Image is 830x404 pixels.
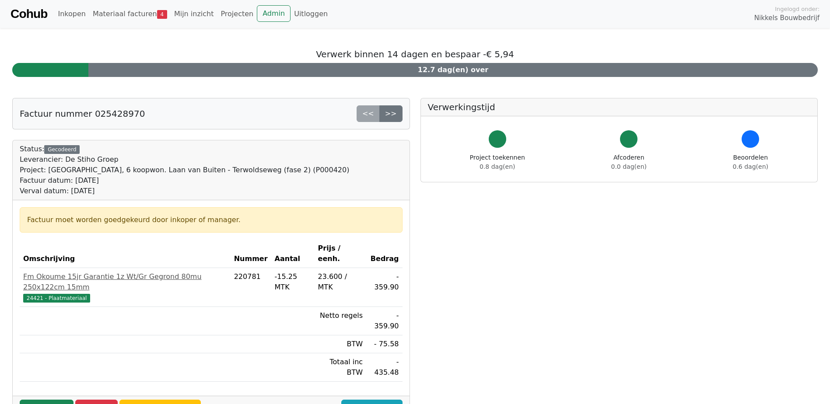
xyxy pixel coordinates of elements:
[754,13,819,23] span: Nikkels Bouwbedrijf
[89,5,171,23] a: Materiaal facturen4
[480,163,515,170] span: 0.8 dag(en)
[157,10,167,19] span: 4
[20,175,349,186] div: Factuur datum: [DATE]
[366,353,402,382] td: - 435.48
[318,272,363,293] div: 23.600 / MTK
[20,154,349,165] div: Leverancier: De Stiho Groep
[20,186,349,196] div: Verval datum: [DATE]
[315,307,367,335] td: Netto regels
[12,49,818,59] h5: Verwerk binnen 14 dagen en bespaar -€ 5,94
[257,5,291,22] a: Admin
[366,268,402,307] td: - 359.90
[20,240,231,268] th: Omschrijving
[291,5,331,23] a: Uitloggen
[379,105,403,122] a: >>
[27,215,395,225] div: Factuur moet worden goedgekeurd door inkoper of manager.
[315,353,367,382] td: Totaal inc BTW
[23,294,90,303] span: 24421 - Plaatmateriaal
[20,144,349,196] div: Status:
[315,240,367,268] th: Prijs / eenh.
[231,268,271,307] td: 220781
[275,272,311,293] div: -15.25 MTK
[611,153,647,171] div: Afcoderen
[733,153,768,171] div: Beoordelen
[366,307,402,335] td: - 359.90
[271,240,315,268] th: Aantal
[366,335,402,353] td: - 75.58
[217,5,257,23] a: Projecten
[470,153,525,171] div: Project toekennen
[611,163,647,170] span: 0.0 dag(en)
[231,240,271,268] th: Nummer
[20,165,349,175] div: Project: [GEOGRAPHIC_DATA], 6 koopwon. Laan van Buiten - Terwoldseweg (fase 2) (P000420)
[428,102,811,112] h5: Verwerkingstijd
[315,335,367,353] td: BTW
[366,240,402,268] th: Bedrag
[23,272,227,293] div: Fm Okoume 15jr Garantie 1z Wt/Gr Gegrond 80mu 250x122cm 15mm
[44,145,80,154] div: Gecodeerd
[171,5,217,23] a: Mijn inzicht
[88,63,818,77] div: 12.7 dag(en) over
[775,5,819,13] span: Ingelogd onder:
[11,3,47,24] a: Cohub
[54,5,89,23] a: Inkopen
[733,163,768,170] span: 0.6 dag(en)
[20,108,145,119] h5: Factuur nummer 025428970
[23,272,227,303] a: Fm Okoume 15jr Garantie 1z Wt/Gr Gegrond 80mu 250x122cm 15mm24421 - Plaatmateriaal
